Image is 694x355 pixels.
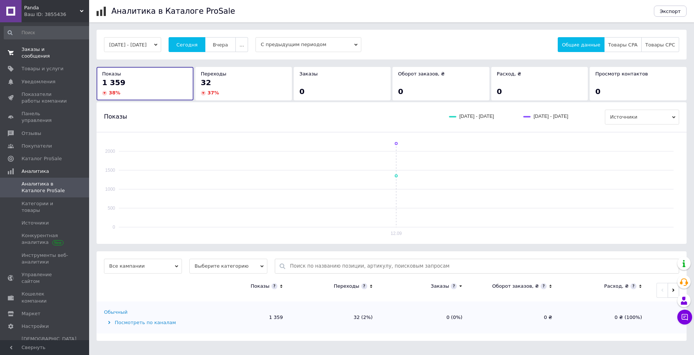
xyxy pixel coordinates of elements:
input: Поиск по названию позиции, артикулу, поисковым запросам [290,259,675,273]
button: ... [235,37,248,52]
span: Переходы [201,71,227,77]
button: Чат с покупателем [677,310,692,325]
span: Panda [24,4,80,11]
span: Общие данные [562,42,600,48]
input: Поиск [4,26,92,39]
button: Товары CPC [641,37,679,52]
td: 32 (2%) [290,301,380,333]
span: Панель управления [22,110,69,124]
span: Конкурентная аналитика [22,232,69,246]
div: Посмотреть по каналам [104,319,199,326]
span: 0 [398,87,403,96]
span: Аналитика [22,168,49,175]
span: Товары и услуги [22,65,63,72]
span: Маркет [22,310,40,317]
span: Управление сайтом [22,271,69,285]
span: Покупатели [22,143,52,149]
span: Каталог ProSale [22,155,62,162]
div: Показы [251,283,270,290]
button: Экспорт [654,6,687,17]
span: Показатели работы компании [22,91,69,104]
span: 0 [595,87,600,96]
span: Аналитика в Каталоге ProSale [22,181,69,194]
text: 12.09 [391,231,402,236]
div: Заказы [431,283,449,290]
span: Категории и товары [22,200,69,214]
span: Заказы [299,71,317,77]
button: Товары CPA [604,37,642,52]
span: Экспорт [660,9,681,14]
td: 0 ₴ [470,301,560,333]
span: Уведомления [22,78,55,85]
text: 0 [113,225,115,230]
button: Общие данные [558,37,604,52]
span: Все кампании [104,259,182,274]
div: Расход, ₴ [604,283,629,290]
span: Заказы и сообщения [22,46,69,59]
span: 0 [497,87,502,96]
span: ... [240,42,244,48]
span: Просмотр контактов [595,71,648,77]
span: Показы [102,71,121,77]
div: Переходы [334,283,359,290]
text: 500 [108,206,115,211]
div: Оборот заказов, ₴ [492,283,539,290]
text: 1000 [105,187,115,192]
div: Ваш ID: 3855436 [24,11,89,18]
span: 0 [299,87,304,96]
span: Оборот заказов, ₴ [398,71,445,77]
text: 1500 [105,168,115,173]
span: Товары CPC [645,42,675,48]
span: Вчера [213,42,228,48]
button: Сегодня [169,37,205,52]
span: 38 % [109,90,120,96]
span: Расход, ₴ [497,71,521,77]
td: 0 (0%) [380,301,470,333]
span: С предыдущим периодом [255,37,361,52]
text: 2000 [105,149,115,154]
span: Товары CPA [608,42,638,48]
button: [DATE] - [DATE] [104,37,161,52]
td: 0 ₴ (100%) [560,301,649,333]
span: Источники [605,110,679,125]
td: 1 359 [201,301,290,333]
span: Выберите категорию [189,259,267,274]
h1: Аналитика в Каталоге ProSale [111,7,235,16]
span: 37 % [208,90,219,96]
span: Отзывы [22,130,41,137]
span: Источники [22,220,49,226]
span: 32 [201,78,211,87]
span: 1 359 [102,78,126,87]
span: Сегодня [176,42,198,48]
span: Показы [104,113,127,121]
span: Настройки [22,323,49,330]
span: Кошелек компании [22,291,69,304]
span: Инструменты веб-аналитики [22,252,69,265]
div: Обычный [104,309,127,316]
button: Вчера [205,37,236,52]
